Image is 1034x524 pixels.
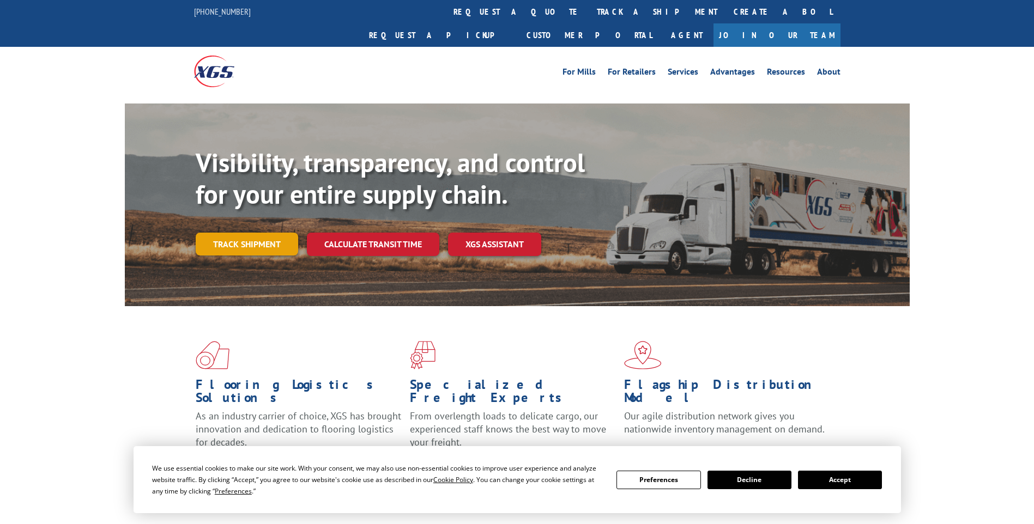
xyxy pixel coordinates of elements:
a: Learn More > [624,446,760,458]
span: As an industry carrier of choice, XGS has brought innovation and dedication to flooring logistics... [196,410,401,448]
a: About [817,68,840,80]
div: We use essential cookies to make our site work. With your consent, we may also use non-essential ... [152,462,603,497]
a: Resources [767,68,805,80]
img: xgs-icon-flagship-distribution-model-red [624,341,662,369]
h1: Flagship Distribution Model [624,378,830,410]
a: Request a pickup [361,23,518,47]
a: For Mills [563,68,596,80]
div: Cookie Consent Prompt [134,446,901,513]
a: Track shipment [196,233,298,255]
button: Accept [798,471,882,489]
b: Visibility, transparency, and control for your entire supply chain. [196,145,585,211]
a: For Retailers [608,68,656,80]
p: From overlength loads to delicate cargo, our experienced staff knows the best way to move your fr... [410,410,616,458]
a: [PHONE_NUMBER] [194,6,251,17]
a: Agent [660,23,713,47]
h1: Flooring Logistics Solutions [196,378,402,410]
span: Our agile distribution network gives you nationwide inventory management on demand. [624,410,825,435]
span: Preferences [215,486,252,496]
button: Decline [708,471,791,489]
a: Advantages [710,68,755,80]
img: xgs-icon-focused-on-flooring-red [410,341,436,369]
a: Join Our Team [713,23,840,47]
a: XGS ASSISTANT [448,233,541,256]
img: xgs-icon-total-supply-chain-intelligence-red [196,341,229,369]
button: Preferences [616,471,700,489]
a: Services [668,68,698,80]
a: Customer Portal [518,23,660,47]
a: Calculate transit time [307,233,439,256]
span: Cookie Policy [433,475,473,484]
h1: Specialized Freight Experts [410,378,616,410]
